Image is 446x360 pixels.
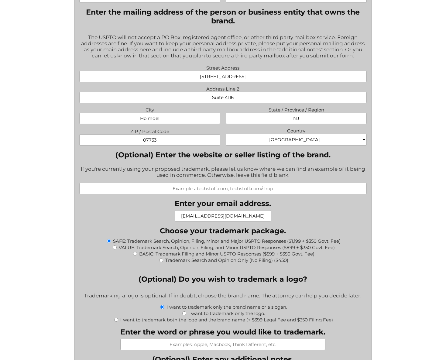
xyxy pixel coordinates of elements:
label: Country [226,126,366,134]
label: City [79,105,220,113]
input: Examples: techstuff.com, techstuff.com/shop [79,183,367,194]
label: Street Address [79,63,367,71]
label: ZIP / Postal Code [79,127,220,134]
label: Address Line 2 [79,84,367,92]
label: I want to trademark only the brand name or a slogan. [166,304,287,310]
label: Trademark Search and Opinion Only (No Filing) ($450) [165,257,288,263]
label: VALUE: Trademark Search, Opinion, Filing, and Minor USPTO Responses ($899 + $350 Govt. Fee) [119,245,335,250]
div: Trademarking a logo is optional. If in doubt, choose the brand name. The attorney can help you de... [79,289,367,303]
div: The USPTO will not accept a PO Box, registered agent office, or other third party mailbox service... [79,30,367,63]
label: (Optional) Enter the website or seller listing of the brand. [79,150,367,159]
label: Enter your email address. [175,199,271,208]
label: State / Province / Region [226,105,366,113]
label: BASIC: Trademark Filing and Minor USPTO Responses ($599 + $350 Govt. Fee) [139,251,314,257]
legend: Enter the mailing address of the person or business entity that owns the brand. [79,8,367,25]
input: Examples: Apple, Macbook, Think Different, etc. [120,339,325,350]
legend: Choose your trademark package. [160,226,286,235]
label: Enter the word or phrase you would like to trademark. [120,327,325,336]
label: I want to trademark both the logo and the brand name (+ $399 Legal Fee and $350 Filing Fee) [120,317,333,323]
label: SAFE: Trademark Search, Opinion, Filing, Minor and Major USPTO Responses ($1,199 + $350 Govt. Fee) [113,238,341,244]
legend: (Optional) Do you wish to trademark a logo? [139,275,307,283]
label: I want to trademark only the logo. [188,310,265,316]
div: If you're currently using your proposed trademark, please let us know where we can find an exampl... [79,162,367,183]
